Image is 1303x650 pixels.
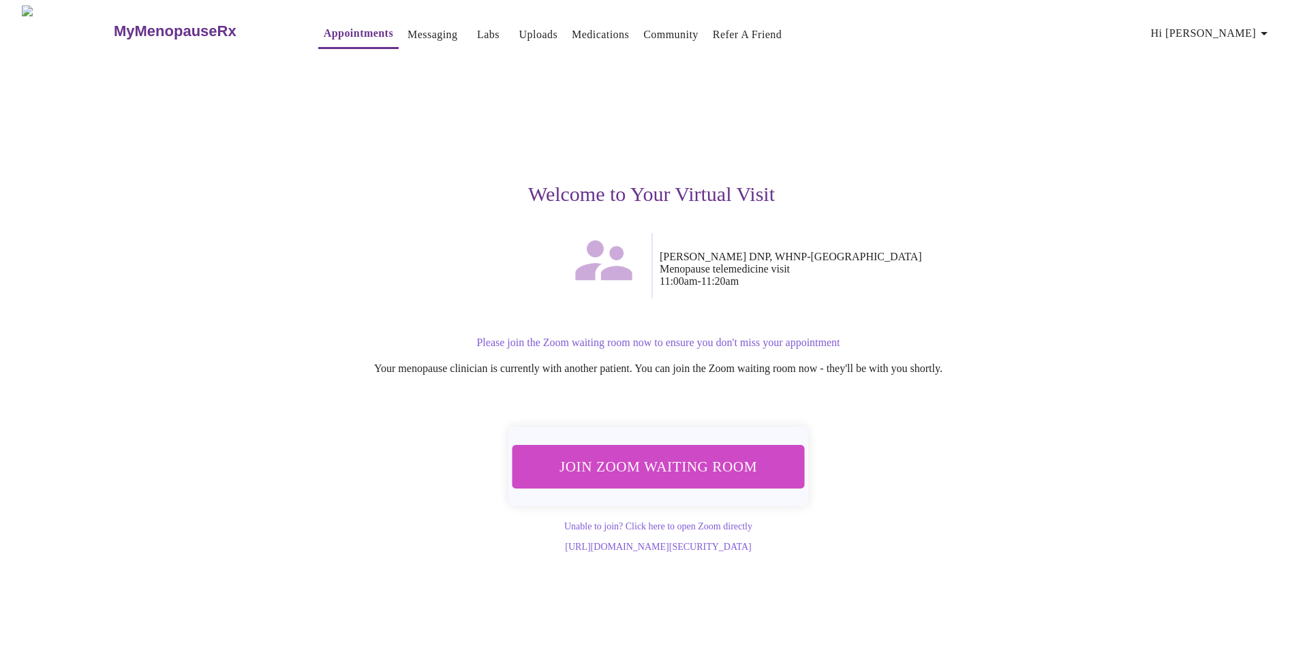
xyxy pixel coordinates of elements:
[713,25,782,44] a: Refer a Friend
[232,183,1071,206] h3: Welcome to Your Virtual Visit
[519,25,558,44] a: Uploads
[408,25,457,44] a: Messaging
[477,25,500,44] a: Labs
[707,21,788,48] button: Refer a Friend
[1146,20,1278,47] button: Hi [PERSON_NAME]
[638,21,704,48] button: Community
[245,337,1071,349] p: Please join the Zoom waiting room now to ensure you don't miss your appointment
[402,21,463,48] button: Messaging
[467,21,510,48] button: Labs
[114,22,236,40] h3: MyMenopauseRx
[643,25,699,44] a: Community
[564,521,752,531] a: Unable to join? Click here to open Zoom directly
[324,24,393,43] a: Appointments
[318,20,399,49] button: Appointments
[566,21,634,48] button: Medications
[572,25,629,44] a: Medications
[1151,24,1272,43] span: Hi [PERSON_NAME]
[530,454,786,479] span: Join Zoom Waiting Room
[514,21,564,48] button: Uploads
[22,5,112,57] img: MyMenopauseRx Logo
[660,251,1071,288] p: [PERSON_NAME] DNP, WHNP-[GEOGRAPHIC_DATA] Menopause telemedicine visit 11:00am - 11:20am
[245,362,1071,375] p: Your menopause clinician is currently with another patient. You can join the Zoom waiting room no...
[565,542,751,552] a: [URL][DOMAIN_NAME][SECURITY_DATA]
[512,445,805,488] button: Join Zoom Waiting Room
[112,7,290,55] a: MyMenopauseRx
